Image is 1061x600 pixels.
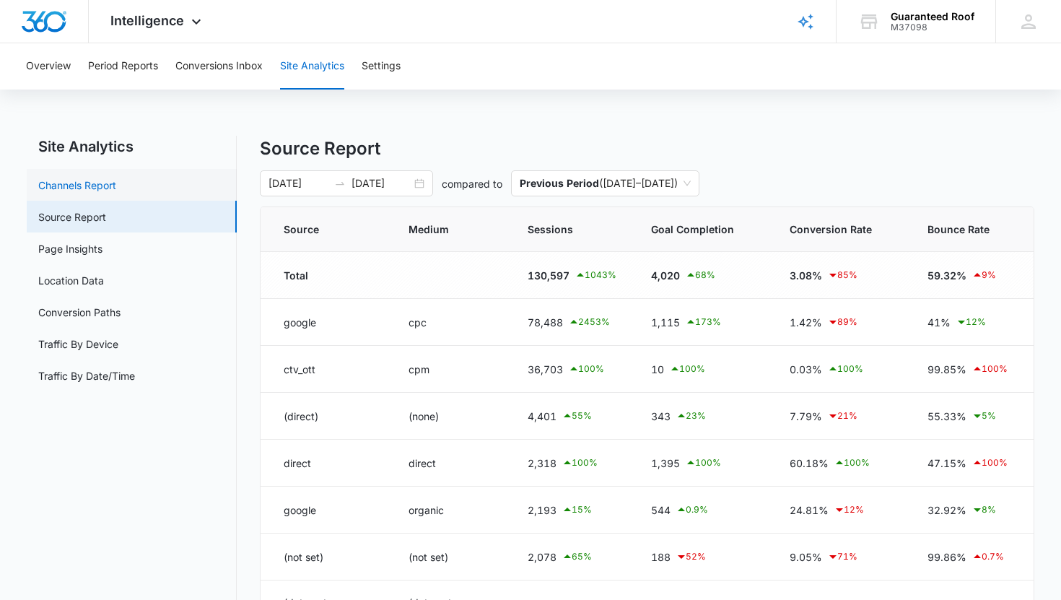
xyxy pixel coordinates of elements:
[676,548,706,565] div: 52 %
[827,360,863,378] div: 100 %
[972,454,1008,471] div: 100 %
[528,454,616,471] div: 2,318
[528,548,616,565] div: 2,078
[261,252,391,299] td: Total
[685,454,721,471] div: 100 %
[790,222,872,237] span: Conversion Rate
[261,440,391,487] td: direct
[972,407,996,425] div: 5 %
[391,487,511,534] td: organic
[972,501,996,518] div: 8 %
[927,360,1010,378] div: 99.85%
[391,393,511,440] td: (none)
[676,501,708,518] div: 0.9 %
[927,454,1010,471] div: 47.15%
[651,407,755,425] div: 343
[651,313,755,331] div: 1,115
[790,548,893,565] div: 9.05%
[88,43,158,90] button: Period Reports
[520,171,691,196] span: ( [DATE] – [DATE] )
[972,548,1004,565] div: 0.7 %
[352,175,411,191] input: End date
[834,501,864,518] div: 12 %
[110,13,184,28] span: Intelligence
[261,487,391,534] td: google
[676,407,706,425] div: 23 %
[562,548,592,565] div: 65 %
[528,407,616,425] div: 4,401
[568,360,604,378] div: 100 %
[528,501,616,518] div: 2,193
[651,222,734,237] span: Goal Completion
[790,407,893,425] div: 7.79%
[528,266,616,284] div: 130,597
[827,548,857,565] div: 71 %
[956,313,986,331] div: 12 %
[651,266,755,284] div: 4,020
[261,299,391,346] td: google
[972,266,996,284] div: 9 %
[261,534,391,581] td: (not set)
[528,313,616,331] div: 78,488
[38,178,116,193] a: Channels Report
[651,360,755,378] div: 10
[562,407,592,425] div: 55 %
[651,548,755,565] div: 188
[391,299,511,346] td: cpc
[790,266,893,284] div: 3.08%
[334,178,346,189] span: swap-right
[790,454,893,471] div: 60.18%
[280,43,344,90] button: Site Analytics
[827,407,857,425] div: 21 %
[790,501,893,518] div: 24.81%
[927,501,1010,518] div: 32.92%
[562,501,592,518] div: 15 %
[362,43,401,90] button: Settings
[790,313,893,331] div: 1.42%
[442,176,502,191] p: compared to
[391,534,511,581] td: (not set)
[520,177,599,189] p: Previous Period
[38,273,104,288] a: Location Data
[26,43,71,90] button: Overview
[38,336,118,352] a: Traffic By Device
[528,360,616,378] div: 36,703
[669,360,705,378] div: 100 %
[927,313,1010,331] div: 41%
[790,360,893,378] div: 0.03%
[175,43,263,90] button: Conversions Inbox
[827,313,857,331] div: 89 %
[260,136,1035,162] h4: Source Report
[972,360,1008,378] div: 100 %
[927,548,1010,565] div: 99.86%
[927,407,1010,425] div: 55.33%
[391,346,511,393] td: cpm
[651,454,755,471] div: 1,395
[562,454,598,471] div: 100 %
[38,241,102,256] a: Page Insights
[685,266,715,284] div: 68 %
[27,136,237,157] h2: Site Analytics
[38,368,135,383] a: Traffic By Date/Time
[38,305,121,320] a: Conversion Paths
[334,178,346,189] span: to
[651,501,755,518] div: 544
[927,266,1010,284] div: 59.32%
[409,222,473,237] span: Medium
[891,22,974,32] div: account id
[834,454,870,471] div: 100 %
[261,346,391,393] td: ctv_ott
[827,266,857,284] div: 85 %
[528,222,595,237] span: Sessions
[268,175,328,191] input: Start date
[685,313,721,331] div: 173 %
[891,11,974,22] div: account name
[284,222,353,237] span: Source
[927,222,990,237] span: Bounce Rate
[568,313,610,331] div: 2453 %
[38,209,106,225] a: Source Report
[575,266,616,284] div: 1043 %
[391,440,511,487] td: direct
[261,393,391,440] td: (direct)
